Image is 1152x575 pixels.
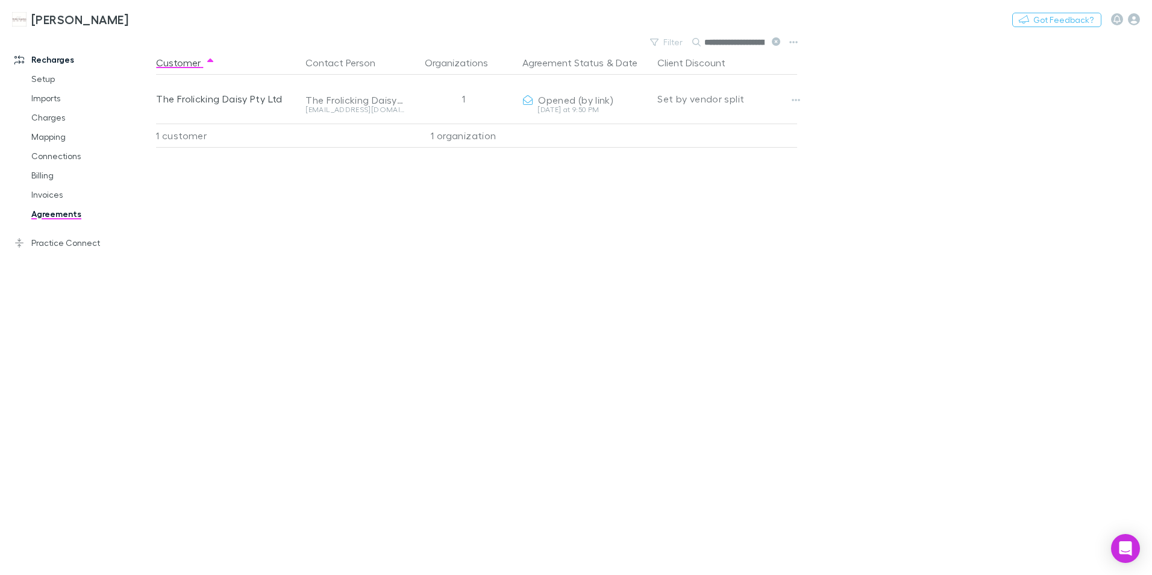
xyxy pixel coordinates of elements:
div: [DATE] at 9:50 PM [522,106,648,113]
button: Got Feedback? [1012,13,1101,27]
div: 1 customer [156,124,301,148]
button: Contact Person [305,51,390,75]
div: & [522,51,648,75]
div: 1 [409,75,518,123]
div: Open Intercom Messenger [1111,534,1140,563]
h3: [PERSON_NAME] [31,12,128,27]
button: Filter [644,35,690,49]
a: Imports [19,89,163,108]
img: Hales Douglass's Logo [12,12,27,27]
button: Customer [156,51,215,75]
div: 1 organization [409,124,518,148]
div: The Frolicking Daisy Pty Ltd [156,75,296,123]
button: Agreement Status [522,51,604,75]
a: Connections [19,146,163,166]
a: Invoices [19,185,163,204]
a: [PERSON_NAME] [5,5,136,34]
div: The Frolicking Daisy Pty Ltd [305,94,404,106]
button: Organizations [425,51,502,75]
div: Set by vendor split [657,75,797,123]
div: [EMAIL_ADDRESS][DOMAIN_NAME] [305,106,404,113]
button: Date [616,51,637,75]
span: Opened (by link) [538,94,613,105]
button: Client Discount [657,51,740,75]
a: Billing [19,166,163,185]
a: Setup [19,69,163,89]
a: Mapping [19,127,163,146]
a: Practice Connect [2,233,163,253]
a: Charges [19,108,163,127]
a: Recharges [2,50,163,69]
a: Agreements [19,204,163,224]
